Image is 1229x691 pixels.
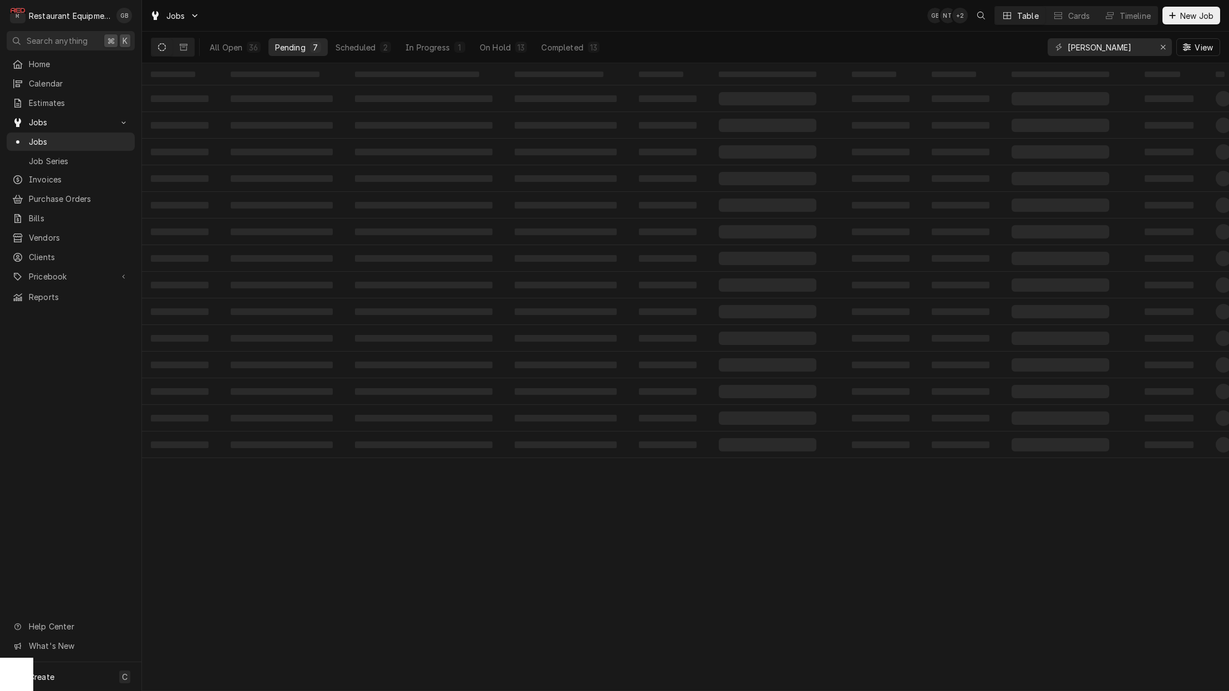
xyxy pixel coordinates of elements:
span: ‌ [719,252,816,265]
a: Vendors [7,228,135,247]
span: ‌ [719,72,816,77]
span: ‌ [719,358,816,372]
span: ‌ [719,332,816,345]
span: Home [29,58,129,70]
span: Bills [29,212,129,224]
span: ‌ [355,149,492,155]
span: ‌ [1012,305,1109,318]
span: ‌ [852,282,910,288]
span: ‌ [515,202,617,209]
span: ‌ [639,228,697,235]
button: View [1176,38,1220,56]
div: Timeline [1120,10,1151,22]
span: ‌ [355,95,492,102]
span: K [123,35,128,47]
span: ‌ [639,388,697,395]
div: 13 [590,42,597,53]
div: Scheduled [336,42,375,53]
span: ‌ [852,388,910,395]
span: Help Center [29,621,128,632]
button: Search anything⌘K [7,31,135,50]
div: 2 [382,42,389,53]
span: ‌ [231,441,333,448]
a: Go to Pricebook [7,267,135,286]
span: ‌ [151,441,209,448]
div: Completed [541,42,583,53]
span: What's New [29,640,128,652]
span: ‌ [1012,332,1109,345]
span: ‌ [639,282,697,288]
span: ‌ [231,308,333,315]
span: ‌ [639,335,697,342]
span: ‌ [151,202,209,209]
span: ‌ [1145,202,1194,209]
span: ‌ [1012,252,1109,265]
span: ‌ [1012,199,1109,212]
span: ‌ [151,175,209,182]
span: ‌ [852,255,910,262]
span: ‌ [515,72,603,77]
span: ‌ [852,175,910,182]
a: Go to Jobs [145,7,204,25]
a: Estimates [7,94,135,112]
span: ‌ [719,199,816,212]
span: ‌ [151,308,209,315]
span: ‌ [1012,172,1109,185]
div: + 2 [952,8,968,23]
span: ‌ [151,228,209,235]
span: ‌ [719,438,816,451]
span: ‌ [719,119,816,132]
span: Job Series [29,155,129,167]
span: ‌ [151,95,209,102]
div: GB [116,8,132,23]
span: ‌ [515,441,617,448]
span: ‌ [639,441,697,448]
span: ‌ [1145,362,1194,368]
span: Vendors [29,232,129,243]
span: ‌ [151,72,195,77]
span: ‌ [719,305,816,318]
span: ‌ [355,255,492,262]
span: Pricebook [29,271,113,282]
span: ‌ [719,92,816,105]
div: Cards [1068,10,1090,22]
span: ‌ [1012,438,1109,451]
span: ‌ [719,145,816,159]
span: ‌ [355,228,492,235]
span: ‌ [1012,145,1109,159]
span: ‌ [932,202,989,209]
span: ‌ [515,255,617,262]
span: ‌ [231,335,333,342]
span: ‌ [932,72,976,77]
span: C [122,671,128,683]
span: ‌ [852,362,910,368]
span: ‌ [639,95,697,102]
div: Gary Beaver's Avatar [927,8,943,23]
span: ‌ [852,335,910,342]
span: ‌ [355,362,492,368]
span: ‌ [1012,119,1109,132]
span: ‌ [231,72,319,77]
span: ‌ [1012,92,1109,105]
div: On Hold [480,42,511,53]
div: Nick Tussey's Avatar [940,8,956,23]
span: ‌ [515,388,617,395]
span: ‌ [719,411,816,425]
span: ‌ [151,335,209,342]
span: ‌ [231,388,333,395]
span: ‌ [852,72,896,77]
span: ‌ [355,282,492,288]
button: New Job [1162,7,1220,24]
span: ‌ [231,95,333,102]
span: ‌ [231,149,333,155]
a: Purchase Orders [7,190,135,208]
span: ‌ [231,228,333,235]
span: Jobs [29,136,129,148]
span: ‌ [639,72,683,77]
span: ‌ [515,149,617,155]
span: ‌ [515,95,617,102]
div: 7 [312,42,319,53]
span: ‌ [932,175,989,182]
span: ‌ [852,415,910,421]
span: ‌ [1145,282,1194,288]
